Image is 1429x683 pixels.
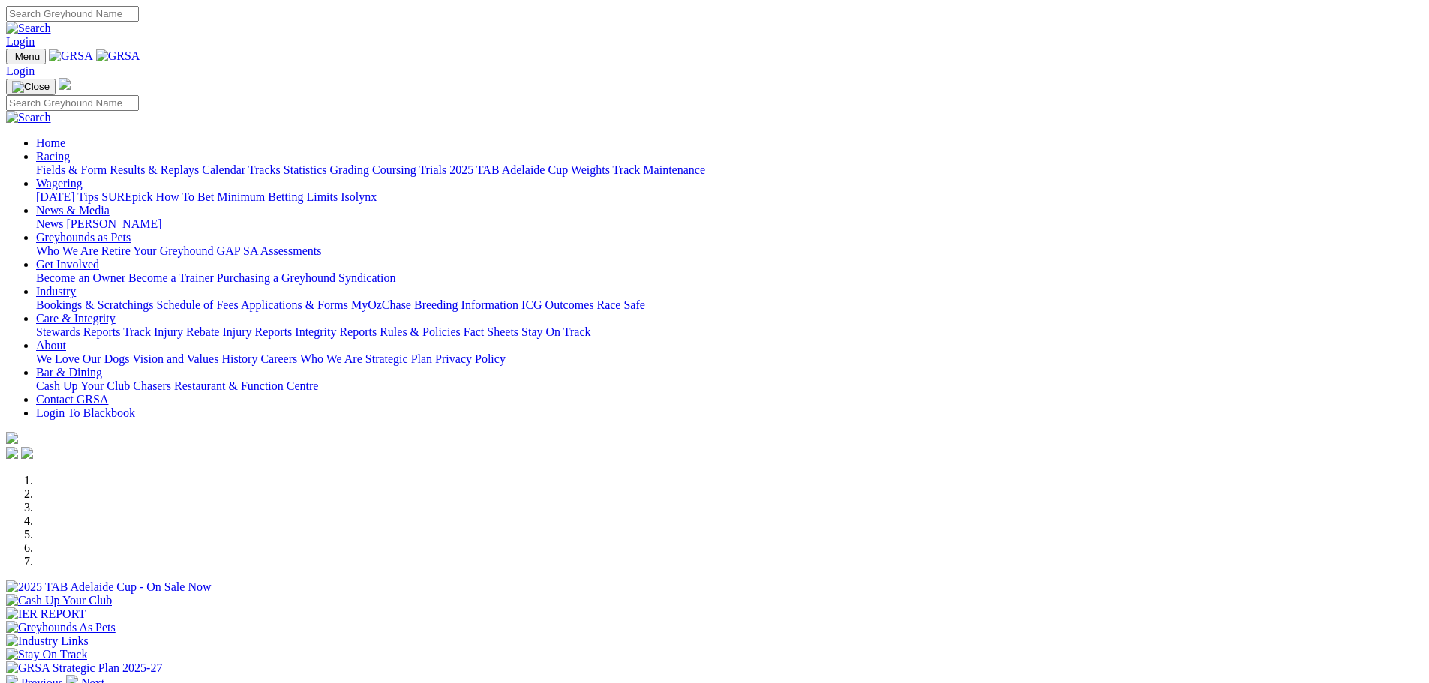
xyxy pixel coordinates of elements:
a: Applications & Forms [241,298,348,311]
img: Close [12,81,50,93]
a: Schedule of Fees [156,298,238,311]
a: Fact Sheets [464,325,518,338]
img: GRSA Strategic Plan 2025-27 [6,661,162,675]
img: GRSA [49,49,93,63]
a: Login [6,35,35,48]
a: Purchasing a Greyhound [217,271,335,284]
a: Syndication [338,271,395,284]
a: Minimum Betting Limits [217,190,338,203]
a: Bookings & Scratchings [36,298,153,311]
a: News & Media [36,204,110,217]
a: Retire Your Greyhound [101,244,214,257]
img: Stay On Track [6,648,87,661]
img: Greyhounds As Pets [6,621,116,634]
a: Who We Are [300,352,362,365]
a: 2025 TAB Adelaide Cup [449,163,568,176]
a: Stay On Track [521,325,590,338]
a: How To Bet [156,190,215,203]
a: Care & Integrity [36,312,116,325]
a: We Love Our Dogs [36,352,129,365]
a: Get Involved [36,258,99,271]
a: Grading [330,163,369,176]
a: Contact GRSA [36,393,108,406]
img: logo-grsa-white.png [6,432,18,444]
a: Rules & Policies [380,325,461,338]
a: Greyhounds as Pets [36,231,131,244]
a: GAP SA Assessments [217,244,322,257]
img: Industry Links [6,634,89,648]
div: About [36,352,1423,366]
a: Industry [36,285,76,298]
a: Track Maintenance [613,163,705,176]
button: Toggle navigation [6,49,46,64]
img: facebook.svg [6,447,18,459]
a: Chasers Restaurant & Function Centre [133,379,318,392]
a: ICG Outcomes [521,298,593,311]
a: Careers [260,352,297,365]
a: Fields & Form [36,163,107,176]
a: Become an Owner [36,271,125,284]
a: Statistics [284,163,327,176]
a: Breeding Information [414,298,518,311]
img: 2025 TAB Adelaide Cup - On Sale Now [6,580,212,594]
a: Track Injury Rebate [123,325,219,338]
a: About [36,339,66,352]
a: Vision and Values [132,352,218,365]
a: MyOzChase [351,298,411,311]
a: Racing [36,150,70,163]
a: Injury Reports [222,325,292,338]
div: Wagering [36,190,1423,204]
a: SUREpick [101,190,152,203]
div: Get Involved [36,271,1423,285]
a: Privacy Policy [435,352,506,365]
a: Race Safe [596,298,644,311]
div: Racing [36,163,1423,177]
a: Login [6,64,35,77]
a: Who We Are [36,244,98,257]
span: Menu [15,51,40,62]
div: Greyhounds as Pets [36,244,1423,258]
img: logo-grsa-white.png [59,78,71,90]
img: IER REPORT [6,607,86,621]
a: Home [36,136,65,149]
img: twitter.svg [21,447,33,459]
a: Integrity Reports [295,325,377,338]
input: Search [6,6,139,22]
img: Search [6,22,51,35]
img: GRSA [96,49,140,63]
img: Search [6,111,51,124]
a: Strategic Plan [365,352,432,365]
a: Become a Trainer [128,271,214,284]
a: Bar & Dining [36,366,102,379]
div: Industry [36,298,1423,312]
a: Cash Up Your Club [36,379,130,392]
a: Isolynx [341,190,377,203]
div: Care & Integrity [36,325,1423,339]
a: Coursing [372,163,416,176]
button: Toggle navigation [6,79,56,95]
a: Tracks [248,163,281,176]
a: Calendar [202,163,245,176]
a: Results & Replays [110,163,199,176]
a: Weights [571,163,610,176]
a: Login To Blackbook [36,406,135,419]
a: Trials [419,163,446,176]
input: Search [6,95,139,111]
a: History [221,352,257,365]
a: Wagering [36,177,83,190]
a: News [36,217,63,230]
div: News & Media [36,217,1423,231]
a: [DATE] Tips [36,190,98,203]
div: Bar & Dining [36,379,1423,393]
a: [PERSON_NAME] [66,217,161,230]
a: Stewards Reports [36,325,120,338]
img: Cash Up Your Club [6,594,112,607]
